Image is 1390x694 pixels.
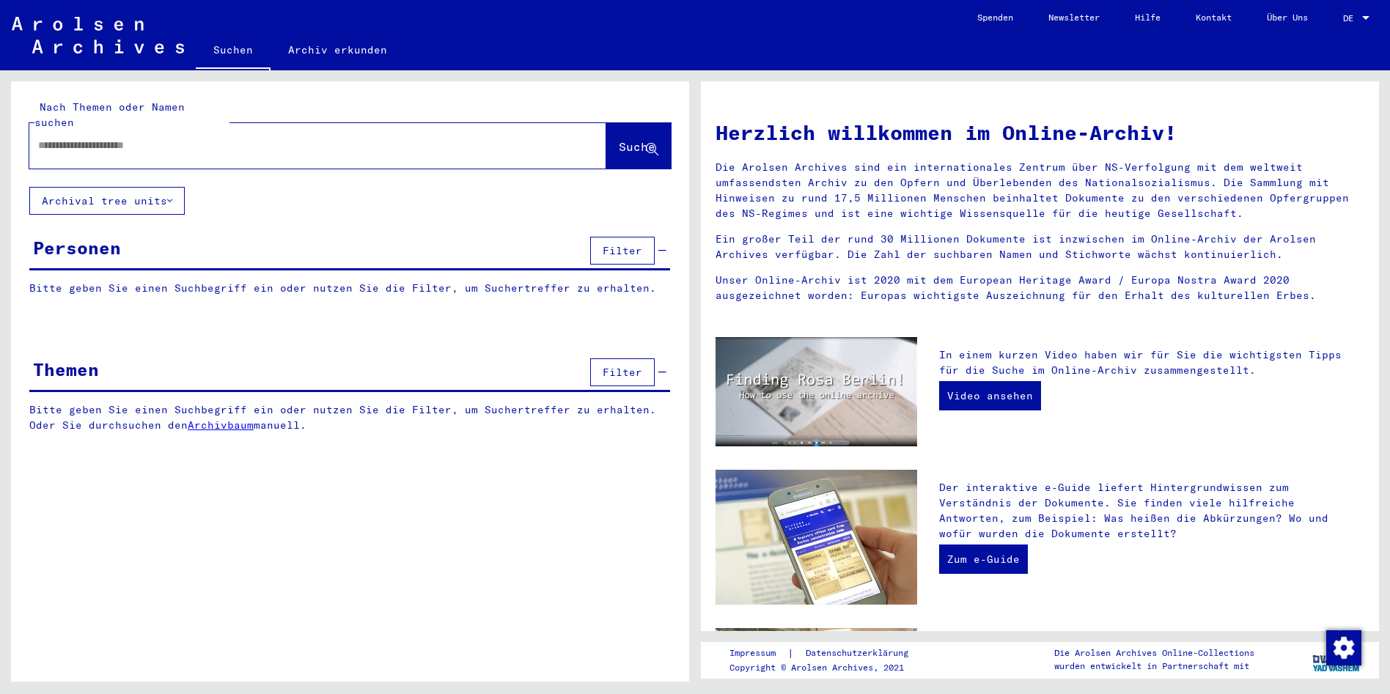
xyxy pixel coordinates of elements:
[716,232,1364,262] p: Ein großer Teil der rund 30 Millionen Dokumente ist inzwischen im Online-Archiv der Arolsen Archi...
[196,32,271,70] a: Suchen
[729,646,787,661] a: Impressum
[939,381,1041,410] a: Video ansehen
[1343,13,1359,23] span: DE
[729,661,926,674] p: Copyright © Arolsen Archives, 2021
[12,17,184,53] img: Arolsen_neg.svg
[939,545,1028,574] a: Zum e-Guide
[1325,630,1361,665] div: Zustimmung ändern
[188,418,254,432] a: Archivbaum
[1054,660,1254,673] p: wurden entwickelt in Partnerschaft mit
[271,32,405,67] a: Archiv erkunden
[29,281,670,296] p: Bitte geben Sie einen Suchbegriff ein oder nutzen Sie die Filter, um Suchertreffer zu erhalten.
[716,337,917,447] img: video.jpg
[1054,646,1254,660] p: Die Arolsen Archives Online-Collections
[606,123,671,169] button: Suche
[590,237,655,265] button: Filter
[939,480,1364,542] p: Der interaktive e-Guide liefert Hintergrundwissen zum Verständnis der Dokumente. Sie finden viele...
[1326,630,1361,665] img: Zustimmung ändern
[29,187,185,215] button: Archival tree units
[33,235,121,261] div: Personen
[33,356,99,383] div: Themen
[1309,641,1364,678] img: yv_logo.png
[716,117,1364,148] h1: Herzlich willkommen im Online-Archiv!
[716,273,1364,303] p: Unser Online-Archiv ist 2020 mit dem European Heritage Award / Europa Nostra Award 2020 ausgezeic...
[34,100,185,129] mat-label: Nach Themen oder Namen suchen
[716,470,917,605] img: eguide.jpg
[729,646,926,661] div: |
[590,358,655,386] button: Filter
[603,366,642,379] span: Filter
[716,160,1364,221] p: Die Arolsen Archives sind ein internationales Zentrum über NS-Verfolgung mit dem weltweit umfasse...
[794,646,926,661] a: Datenschutzerklärung
[619,139,655,154] span: Suche
[939,347,1364,378] p: In einem kurzen Video haben wir für Sie die wichtigsten Tipps für die Suche im Online-Archiv zusa...
[603,244,642,257] span: Filter
[29,402,671,433] p: Bitte geben Sie einen Suchbegriff ein oder nutzen Sie die Filter, um Suchertreffer zu erhalten. O...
